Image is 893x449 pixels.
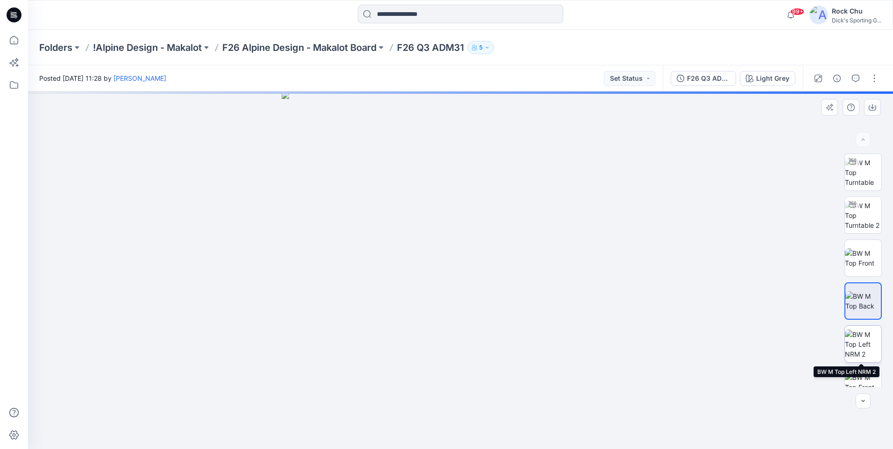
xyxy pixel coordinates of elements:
[740,71,795,86] button: Light Grey
[845,248,881,268] img: BW M Top Front
[845,330,881,359] img: BW M Top Left NRM 2
[113,74,166,82] a: [PERSON_NAME]
[671,71,736,86] button: F26 Q3 ADM31 PROTO1_250806
[397,41,464,54] p: F26 Q3 ADM31
[832,17,881,24] div: Dick's Sporting G...
[809,6,828,24] img: avatar
[845,158,881,187] img: BW M Top Turntable
[845,201,881,230] img: BW M Top Turntable 2
[845,372,881,402] img: BW M Top Front Chest
[93,41,202,54] a: !Alpine Design - Makalot
[829,71,844,86] button: Details
[687,73,730,84] div: F26 Q3 ADM31 PROTO1_250806
[39,73,166,83] span: Posted [DATE] 11:28 by
[756,73,789,84] div: Light Grey
[790,8,804,15] span: 99+
[845,291,881,311] img: BW M Top Back
[39,41,72,54] a: Folders
[222,41,376,54] a: F26 Alpine Design - Makalot Board
[832,6,881,17] div: Rock Chu
[479,42,482,53] p: 5
[282,91,639,449] img: eyJhbGciOiJIUzI1NiIsImtpZCI6IjAiLCJzbHQiOiJzZXMiLCJ0eXAiOiJKV1QifQ.eyJkYXRhIjp7InR5cGUiOiJzdG9yYW...
[468,41,494,54] button: 5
